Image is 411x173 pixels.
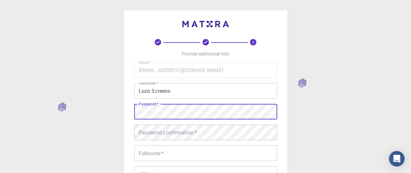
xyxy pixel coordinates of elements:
[139,80,159,86] label: username
[182,51,229,57] p: Provide additional info
[139,101,159,107] label: Password
[252,40,254,44] text: 3
[389,151,405,167] div: Open Intercom Messenger
[139,60,151,65] label: Email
